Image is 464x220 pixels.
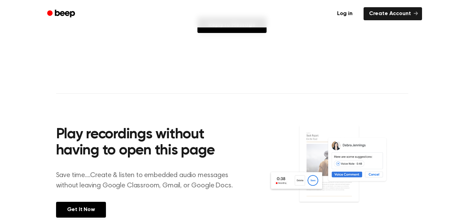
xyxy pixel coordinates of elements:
[330,6,359,22] a: Log in
[56,202,106,218] a: Get It Now
[269,125,408,217] img: Voice Comments on Docs and Recording Widget
[56,170,241,191] p: Save time....Create & listen to embedded audio messages without leaving Google Classroom, Gmail, ...
[364,7,422,20] a: Create Account
[56,127,241,159] h2: Play recordings without having to open this page
[42,7,81,21] a: Beep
